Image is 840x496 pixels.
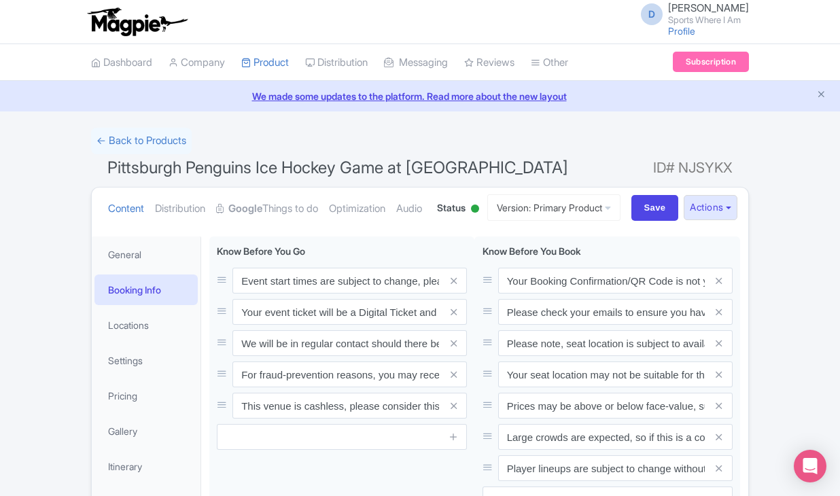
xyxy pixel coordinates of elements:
[94,239,198,270] a: General
[305,44,368,82] a: Distribution
[155,188,205,230] a: Distribution
[169,44,225,82] a: Company
[464,44,514,82] a: Reviews
[641,3,663,25] span: D
[91,44,152,82] a: Dashboard
[668,1,749,14] span: [PERSON_NAME]
[241,44,289,82] a: Product
[94,380,198,411] a: Pricing
[94,416,198,446] a: Gallery
[108,188,144,230] a: Content
[487,194,620,221] a: Version: Primary Product
[228,201,262,217] strong: Google
[673,52,749,72] a: Subscription
[8,89,832,103] a: We made some updates to the platform. Read more about the new layout
[94,310,198,340] a: Locations
[631,195,679,221] input: Save
[668,25,695,37] a: Profile
[217,245,305,257] span: Know Before You Go
[816,88,826,103] button: Close announcement
[384,44,448,82] a: Messaging
[668,16,749,24] small: Sports Where I Am
[531,44,568,82] a: Other
[396,188,422,230] a: Audio
[94,345,198,376] a: Settings
[84,7,190,37] img: logo-ab69f6fb50320c5b225c76a69d11143b.png
[94,274,198,305] a: Booking Info
[468,199,482,220] div: Active
[437,200,466,215] span: Status
[107,158,568,177] span: Pittsburgh Penguins Ice Hockey Game at [GEOGRAPHIC_DATA]
[684,195,737,220] button: Actions
[216,188,318,230] a: GoogleThings to do
[94,451,198,482] a: Itinerary
[794,450,826,482] div: Open Intercom Messenger
[483,245,581,257] span: Know Before You Book
[91,128,192,154] a: ← Back to Products
[329,188,385,230] a: Optimization
[653,154,733,181] span: ID# NJSYKX
[633,3,749,24] a: D [PERSON_NAME] Sports Where I Am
